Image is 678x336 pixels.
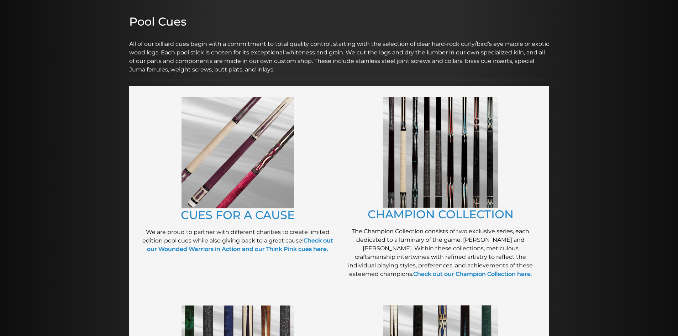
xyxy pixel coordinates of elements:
p: We are proud to partner with different charities to create limited edition pool cues while also g... [140,228,336,254]
a: CUES FOR A CAUSE [181,208,295,222]
a: Check out our Wounded Warriors in Action and our Think Pink cues here. [147,237,333,252]
p: The Champion Collection consists of two exclusive series, each dedicated to a luminary of the gam... [343,227,538,278]
a: CHAMPION COLLECTION [368,207,514,221]
h2: Pool Cues [129,15,549,28]
a: Check out our Champion Collection here [413,271,531,277]
p: All of our billiard cues begin with a commitment to total quality control, starting with the sele... [129,31,549,74]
